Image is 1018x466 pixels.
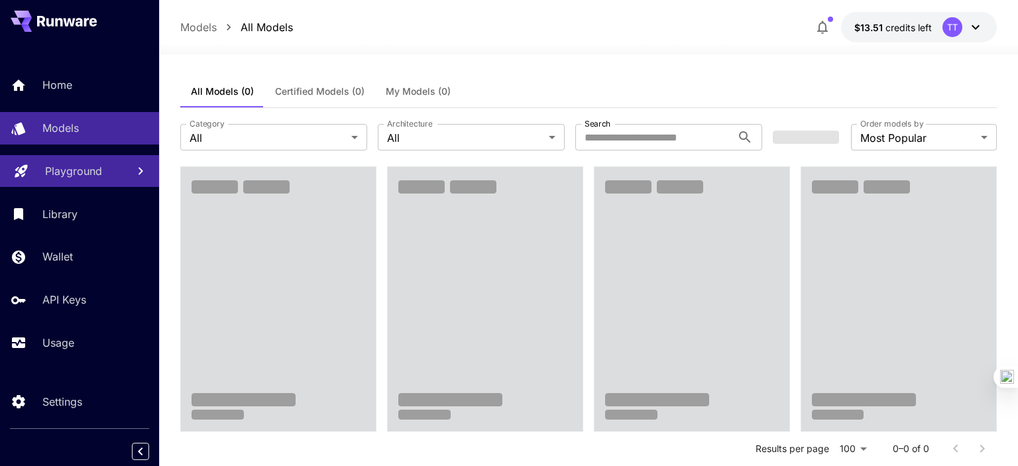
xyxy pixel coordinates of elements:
span: My Models (0) [386,86,451,97]
span: All [190,130,346,146]
a: Models [180,19,217,35]
a: All Models [241,19,293,35]
label: Order models by [860,118,923,129]
p: API Keys [42,292,86,308]
div: Collapse sidebar [142,439,159,463]
p: Library [42,206,78,222]
p: Home [42,77,72,93]
p: Playground [45,163,102,179]
span: $13.51 [854,22,885,33]
span: All [387,130,543,146]
p: Models [42,120,79,136]
p: Usage [42,335,74,351]
label: Architecture [387,118,432,129]
p: Results per page [756,442,829,455]
div: $13.51016 [854,21,932,34]
img: one_i.png [1000,370,1014,384]
span: Certified Models (0) [275,86,365,97]
span: Most Popular [860,130,976,146]
label: Category [190,118,225,129]
span: All Models (0) [191,86,254,97]
span: credits left [885,22,932,33]
div: 100 [834,439,872,458]
p: Settings [42,394,82,410]
p: Wallet [42,249,73,264]
div: TT [942,17,962,37]
p: 0–0 of 0 [893,442,929,455]
button: $13.51016TT [841,12,997,42]
nav: breadcrumb [180,19,293,35]
label: Search [585,118,610,129]
button: Collapse sidebar [132,443,149,460]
